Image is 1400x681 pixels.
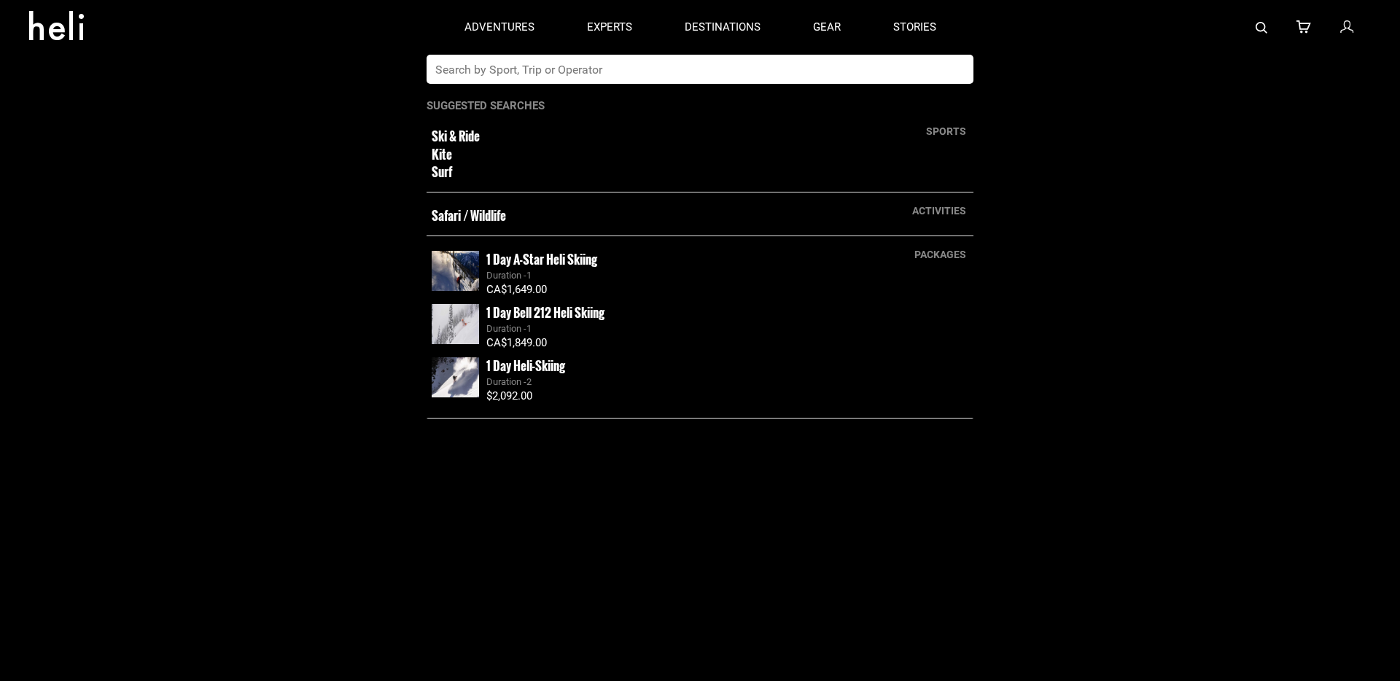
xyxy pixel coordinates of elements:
[587,20,632,35] p: experts
[432,145,861,163] small: Kite
[685,20,761,35] p: destinations
[905,203,973,218] div: activities
[432,304,479,344] img: images
[486,375,968,389] div: Duration -
[1256,22,1267,34] img: search-bar-icon.svg
[919,124,973,139] div: sports
[486,389,532,402] span: $2,092.00
[432,163,861,181] small: Surf
[486,268,968,282] div: Duration -
[486,283,547,296] span: CA$1,649.00
[486,303,604,322] small: 1 Day Bell 212 Heli Skiing
[486,250,597,268] small: 1 Day A-Star Heli Skiing
[526,375,532,386] span: 2
[432,251,479,291] img: images
[432,207,861,225] small: Safari / Wildlife
[907,247,973,262] div: packages
[432,128,861,145] small: Ski & Ride
[427,55,944,84] input: Search by Sport, Trip or Operator
[486,322,968,335] div: Duration -
[486,357,565,375] small: 1 Day Heli-Skiing
[526,322,532,333] span: 1
[526,269,532,280] span: 1
[432,357,479,397] img: images
[427,98,973,114] p: Suggested Searches
[464,20,534,35] p: adventures
[486,336,547,349] span: CA$1,849.00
